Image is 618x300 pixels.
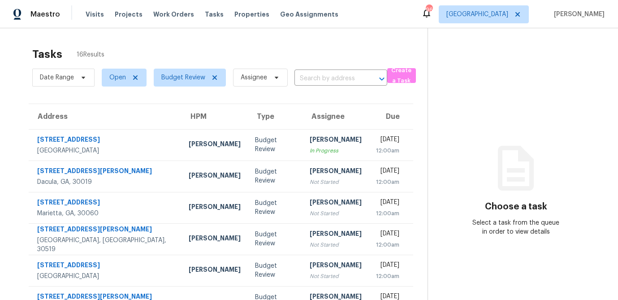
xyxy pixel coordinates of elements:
div: [DATE] [376,198,399,209]
th: HPM [182,104,248,129]
span: Maestro [30,10,60,19]
div: 96 [426,5,432,14]
input: Search by address [294,72,362,86]
h3: Choose a task [485,202,547,211]
th: Address [29,104,182,129]
div: Budget Review [255,199,295,217]
div: [PERSON_NAME] [310,261,362,272]
span: Geo Assignments [280,10,338,19]
div: [GEOGRAPHIC_DATA] [37,272,174,281]
div: [PERSON_NAME] [310,166,362,178]
span: Open [109,73,126,82]
button: Create a Task [387,68,416,83]
span: 16 Results [77,50,104,59]
th: Assignee [303,104,369,129]
div: Marietta, GA, 30060 [37,209,174,218]
span: Date Range [40,73,74,82]
div: Budget Review [255,167,295,185]
div: [PERSON_NAME] [189,171,241,182]
div: Budget Review [255,261,295,279]
div: In Progress [310,146,362,155]
div: Dacula, GA, 30019 [37,178,174,187]
th: Due [369,104,413,129]
div: Not Started [310,272,362,281]
span: Work Orders [153,10,194,19]
div: [GEOGRAPHIC_DATA], [GEOGRAPHIC_DATA], 30519 [37,236,174,254]
div: Not Started [310,240,362,249]
div: [DATE] [376,261,399,272]
div: [PERSON_NAME] [310,135,362,146]
div: Not Started [310,178,362,187]
div: [STREET_ADDRESS] [37,135,174,146]
div: 12:00am [376,240,399,249]
div: 12:00am [376,272,399,281]
span: Assignee [241,73,267,82]
span: [PERSON_NAME] [550,10,605,19]
span: Create a Task [392,65,411,86]
div: [DATE] [376,135,399,146]
div: Budget Review [255,230,295,248]
div: [STREET_ADDRESS][PERSON_NAME] [37,166,174,178]
span: [GEOGRAPHIC_DATA] [446,10,508,19]
div: [DATE] [376,229,399,240]
div: [STREET_ADDRESS][PERSON_NAME] [37,225,174,236]
div: Select a task from the queue in order to view details [472,218,560,236]
div: 12:00am [376,209,399,218]
div: [PERSON_NAME] [189,139,241,151]
button: Open [376,73,388,85]
div: Not Started [310,209,362,218]
span: Budget Review [161,73,205,82]
div: [PERSON_NAME] [189,202,241,213]
div: [STREET_ADDRESS] [37,261,174,272]
div: [PERSON_NAME] [189,234,241,245]
span: Projects [115,10,143,19]
div: 12:00am [376,178,399,187]
div: 12:00am [376,146,399,155]
h2: Tasks [32,50,62,59]
div: [GEOGRAPHIC_DATA] [37,146,174,155]
div: [STREET_ADDRESS] [37,198,174,209]
div: [DATE] [376,166,399,178]
th: Type [248,104,303,129]
span: Visits [86,10,104,19]
div: Budget Review [255,136,295,154]
div: [PERSON_NAME] [310,198,362,209]
div: [PERSON_NAME] [310,229,362,240]
span: Properties [234,10,269,19]
span: Tasks [205,11,224,17]
div: [PERSON_NAME] [189,265,241,276]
